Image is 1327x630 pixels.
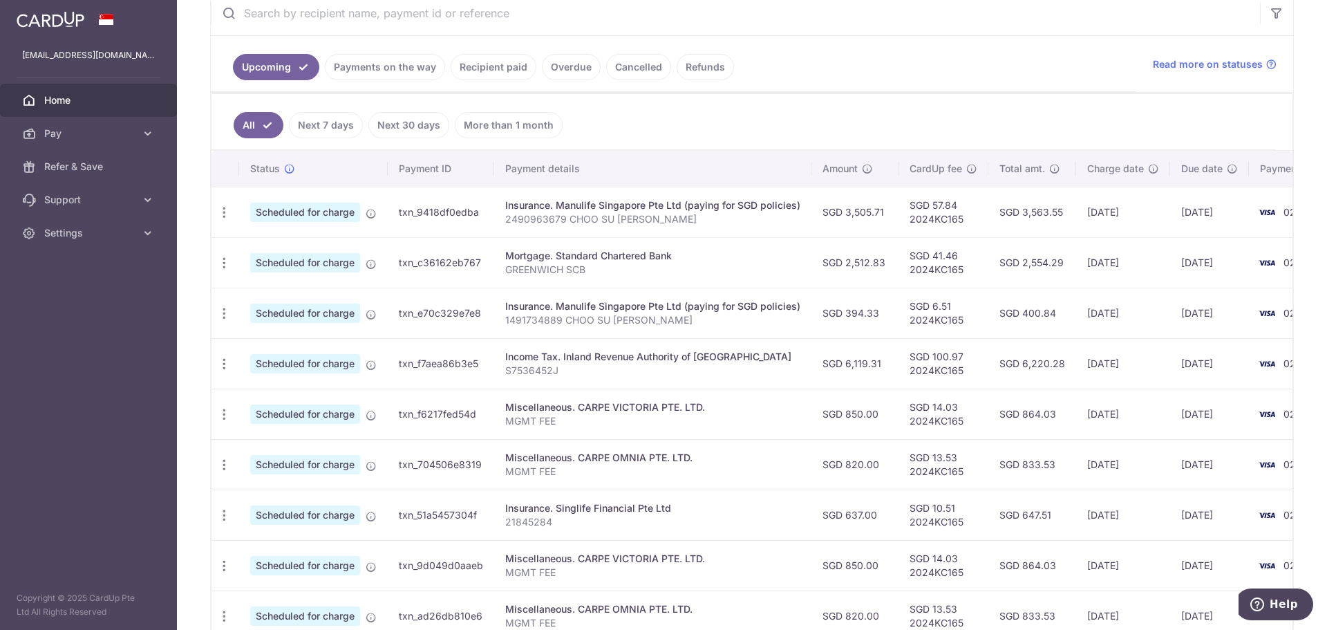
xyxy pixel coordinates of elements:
a: Upcoming [233,54,319,80]
img: Bank Card [1253,254,1281,271]
th: Payment details [494,151,811,187]
span: Read more on statuses [1153,57,1263,71]
td: [DATE] [1170,490,1249,540]
span: 0298 [1283,257,1308,268]
img: Bank Card [1253,507,1281,524]
a: More than 1 month [455,112,563,138]
p: S7536452J [505,364,800,378]
td: SGD 864.03 [988,389,1076,439]
td: [DATE] [1170,540,1249,591]
span: 0298 [1283,458,1308,470]
td: txn_f7aea86b3e5 [388,338,494,389]
div: Mortgage. Standard Chartered Bank [505,249,800,263]
span: 0298 [1283,509,1308,521]
td: [DATE] [1170,439,1249,490]
img: Bank Card [1253,456,1281,473]
p: 1491734889 CHOO SU [PERSON_NAME] [505,313,800,327]
span: 0298 [1283,559,1308,571]
a: Payments on the way [325,54,445,80]
a: Overdue [542,54,601,80]
div: Insurance. Manulife Singapore Pte Ltd (paying for SGD policies) [505,299,800,313]
td: txn_704506e8319 [388,439,494,490]
th: Payment ID [388,151,494,187]
td: SGD 2,512.83 [811,237,898,288]
p: 21845284 [505,515,800,529]
td: [DATE] [1170,237,1249,288]
span: Scheduled for charge [250,354,360,373]
div: Miscellaneous. CARPE OMNIA PTE. LTD. [505,451,800,465]
p: [EMAIL_ADDRESS][DOMAIN_NAME] [22,48,155,62]
td: SGD 3,563.55 [988,187,1076,237]
td: [DATE] [1076,237,1170,288]
div: Miscellaneous. CARPE VICTORIA PTE. LTD. [505,552,800,566]
p: MGMT FEE [505,465,800,479]
span: Scheduled for charge [250,203,360,222]
div: Income Tax. Inland Revenue Authority of [GEOGRAPHIC_DATA] [505,350,800,364]
span: 0298 [1283,408,1308,420]
a: Recipient paid [451,54,536,80]
span: Scheduled for charge [250,506,360,525]
td: SGD 10.51 2024KC165 [898,490,988,540]
td: [DATE] [1076,288,1170,338]
td: SGD 2,554.29 [988,237,1076,288]
p: MGMT FEE [505,414,800,428]
span: Scheduled for charge [250,304,360,323]
td: [DATE] [1170,338,1249,389]
span: Home [44,93,135,107]
div: Miscellaneous. CARPE VICTORIA PTE. LTD. [505,400,800,414]
td: SGD 820.00 [811,439,898,490]
img: Bank Card [1253,305,1281,322]
span: Scheduled for charge [250,556,360,575]
td: SGD 864.03 [988,540,1076,591]
span: 0298 [1283,307,1308,319]
td: txn_e70c329e7e8 [388,288,494,338]
td: SGD 850.00 [811,540,898,591]
td: SGD 833.53 [988,439,1076,490]
td: SGD 14.03 2024KC165 [898,389,988,439]
span: Support [44,193,135,207]
div: Insurance. Manulife Singapore Pte Ltd (paying for SGD policies) [505,198,800,212]
img: Bank Card [1253,355,1281,372]
span: Settings [44,226,135,240]
td: txn_f6217fed54d [388,389,494,439]
a: Cancelled [606,54,671,80]
p: GREENWICH SCB [505,263,800,277]
td: SGD 647.51 [988,490,1076,540]
span: Amount [822,162,858,176]
span: Scheduled for charge [250,405,360,424]
iframe: Opens a widget where you can find more information [1239,589,1313,623]
p: MGMT FEE [505,566,800,580]
span: Refer & Save [44,160,135,174]
span: CardUp fee [910,162,962,176]
span: Scheduled for charge [250,606,360,626]
div: Insurance. Singlife Financial Pte Ltd [505,501,800,515]
td: [DATE] [1170,187,1249,237]
td: txn_9d049d0aaeb [388,540,494,591]
a: Next 30 days [368,112,449,138]
span: Total amt. [999,162,1045,176]
span: Due date [1181,162,1223,176]
span: Scheduled for charge [250,253,360,272]
td: [DATE] [1076,187,1170,237]
td: [DATE] [1170,389,1249,439]
td: txn_51a5457304f [388,490,494,540]
a: All [234,112,283,138]
img: Bank Card [1253,557,1281,574]
td: SGD 100.97 2024KC165 [898,338,988,389]
span: Scheduled for charge [250,455,360,474]
td: [DATE] [1170,288,1249,338]
span: Charge date [1087,162,1144,176]
td: SGD 13.53 2024KC165 [898,439,988,490]
div: Miscellaneous. CARPE OMNIA PTE. LTD. [505,602,800,616]
td: [DATE] [1076,338,1170,389]
td: [DATE] [1076,540,1170,591]
td: [DATE] [1076,490,1170,540]
td: SGD 3,505.71 [811,187,898,237]
a: Next 7 days [289,112,363,138]
td: SGD 57.84 2024KC165 [898,187,988,237]
td: txn_c36162eb767 [388,237,494,288]
td: SGD 6,119.31 [811,338,898,389]
td: SGD 14.03 2024KC165 [898,540,988,591]
a: Refunds [677,54,734,80]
